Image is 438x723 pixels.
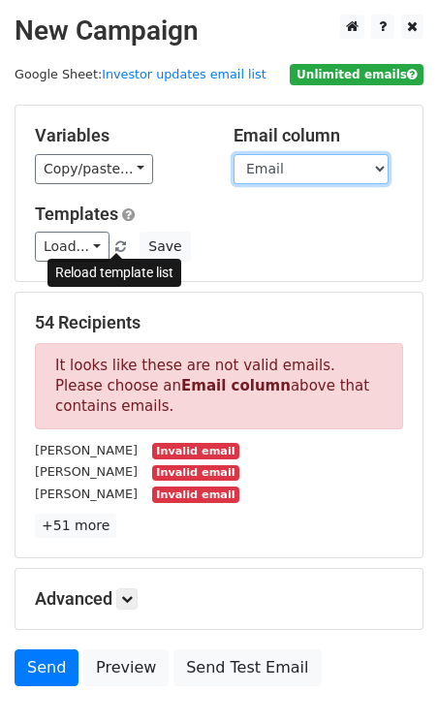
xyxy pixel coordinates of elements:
[341,630,438,723] div: Chatt-widget
[140,232,190,262] button: Save
[35,312,403,333] h5: 54 Recipients
[15,15,423,47] h2: New Campaign
[35,464,138,479] small: [PERSON_NAME]
[152,465,239,482] small: Invalid email
[35,154,153,184] a: Copy/paste...
[35,514,116,538] a: +51 more
[35,125,204,146] h5: Variables
[35,487,138,501] small: [PERSON_NAME]
[173,649,321,686] a: Send Test Email
[47,259,181,287] div: Reload template list
[35,443,138,457] small: [PERSON_NAME]
[152,443,239,459] small: Invalid email
[341,630,438,723] iframe: Chat Widget
[35,232,109,262] a: Load...
[290,67,423,81] a: Unlimited emails
[35,588,403,610] h5: Advanced
[234,125,403,146] h5: Email column
[35,204,118,224] a: Templates
[15,649,78,686] a: Send
[290,64,423,85] span: Unlimited emails
[102,67,266,81] a: Investor updates email list
[181,377,291,394] strong: Email column
[152,487,239,503] small: Invalid email
[35,343,403,429] p: It looks like these are not valid emails. Please choose an above that contains emails.
[83,649,169,686] a: Preview
[15,67,266,81] small: Google Sheet:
